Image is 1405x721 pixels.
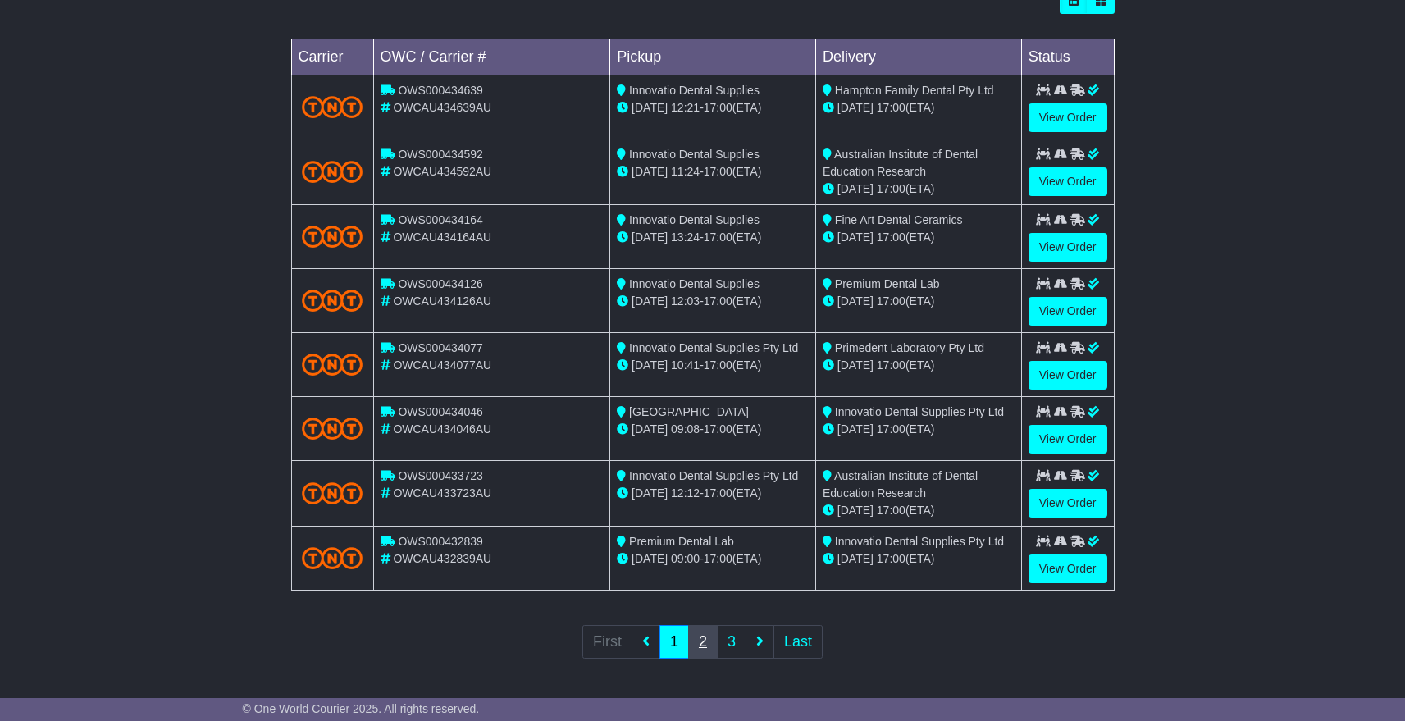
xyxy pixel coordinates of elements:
td: Carrier [291,39,373,75]
span: 09:08 [671,422,700,436]
td: Status [1021,39,1114,75]
div: (ETA) [823,550,1015,568]
span: Innovatio Dental Supplies [629,148,760,161]
img: TNT_Domestic.png [302,161,363,183]
span: OWS000434592 [398,148,483,161]
div: (ETA) [823,293,1015,310]
td: Delivery [815,39,1021,75]
span: OWCAU434077AU [393,358,491,372]
span: 17:00 [877,504,905,517]
a: View Order [1029,489,1107,518]
span: OWS000434164 [398,213,483,226]
span: 09:00 [671,552,700,565]
div: (ETA) [823,229,1015,246]
span: 13:24 [671,230,700,244]
span: 11:24 [671,165,700,178]
span: [DATE] [837,101,874,114]
div: (ETA) [823,421,1015,438]
td: OWC / Carrier # [373,39,610,75]
span: Hampton Family Dental Pty Ltd [835,84,994,97]
span: [DATE] [837,230,874,244]
span: Premium Dental Lab [835,277,940,290]
div: (ETA) [823,180,1015,198]
span: OWCAU434164AU [393,230,491,244]
span: Innovatio Dental Supplies Pty Ltd [835,405,1004,418]
span: [DATE] [837,552,874,565]
span: 17:00 [704,358,732,372]
span: OWCAU432839AU [393,552,491,565]
img: TNT_Domestic.png [302,354,363,376]
span: Australian Institute of Dental Education Research [823,148,978,178]
span: OWS000434046 [398,405,483,418]
a: View Order [1029,103,1107,132]
span: [DATE] [837,504,874,517]
div: - (ETA) [617,293,809,310]
div: (ETA) [823,357,1015,374]
div: (ETA) [823,502,1015,519]
span: Innovatio Dental Supplies [629,213,760,226]
span: OWS000434639 [398,84,483,97]
span: [DATE] [837,358,874,372]
span: [DATE] [632,165,668,178]
span: 17:00 [704,101,732,114]
div: (ETA) [823,99,1015,116]
span: Primedent Laboratory Pty Ltd [835,341,984,354]
span: 17:00 [877,101,905,114]
img: TNT_Domestic.png [302,290,363,312]
span: Innovatio Dental Supplies [629,277,760,290]
span: OWCAU434639AU [393,101,491,114]
span: OWCAU433723AU [393,486,491,500]
span: 17:00 [704,165,732,178]
div: - (ETA) [617,163,809,180]
span: Innovatio Dental Supplies Pty Ltd [629,341,798,354]
span: [DATE] [632,486,668,500]
span: [DATE] [837,182,874,195]
div: - (ETA) [617,357,809,374]
span: Fine Art Dental Ceramics [835,213,963,226]
td: Pickup [610,39,816,75]
span: [DATE] [632,358,668,372]
span: 17:00 [877,230,905,244]
a: 1 [659,625,689,659]
span: [DATE] [632,294,668,308]
span: Innovatio Dental Supplies Pty Ltd [835,535,1004,548]
span: OWCAU434046AU [393,422,491,436]
span: [DATE] [632,230,668,244]
span: OWS000434126 [398,277,483,290]
span: OWCAU434126AU [393,294,491,308]
span: 17:00 [877,422,905,436]
span: 17:00 [877,294,905,308]
span: [DATE] [837,294,874,308]
a: View Order [1029,233,1107,262]
img: TNT_Domestic.png [302,418,363,440]
span: OWS000432839 [398,535,483,548]
img: TNT_Domestic.png [302,96,363,118]
a: View Order [1029,297,1107,326]
span: 17:00 [877,552,905,565]
span: [DATE] [837,422,874,436]
img: TNT_Domestic.png [302,482,363,504]
span: 17:00 [704,294,732,308]
span: 17:00 [704,230,732,244]
span: 12:12 [671,486,700,500]
a: 3 [717,625,746,659]
span: 17:00 [704,552,732,565]
a: Last [773,625,823,659]
img: TNT_Domestic.png [302,226,363,248]
div: - (ETA) [617,229,809,246]
span: [DATE] [632,422,668,436]
div: - (ETA) [617,99,809,116]
span: [GEOGRAPHIC_DATA] [629,405,749,418]
a: 2 [688,625,718,659]
span: 10:41 [671,358,700,372]
span: 17:00 [877,358,905,372]
span: OWS000434077 [398,341,483,354]
a: View Order [1029,425,1107,454]
span: © One World Courier 2025. All rights reserved. [243,702,480,715]
a: View Order [1029,361,1107,390]
span: 17:00 [704,486,732,500]
span: Innovatio Dental Supplies [629,84,760,97]
span: Australian Institute of Dental Education Research [823,469,978,500]
span: 12:21 [671,101,700,114]
div: - (ETA) [617,421,809,438]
